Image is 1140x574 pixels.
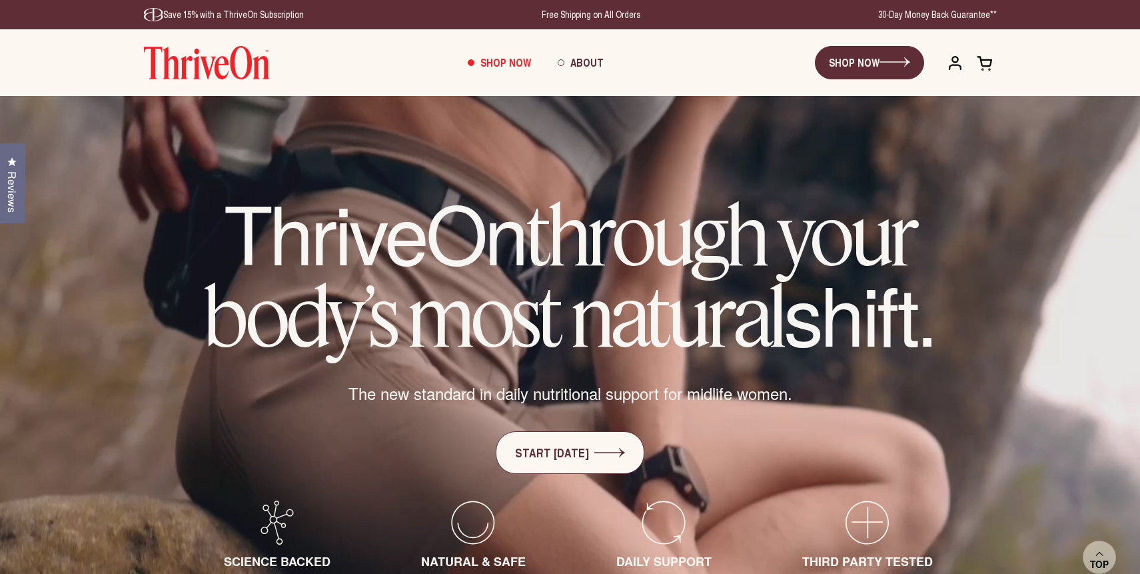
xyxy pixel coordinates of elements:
[224,553,330,570] span: SCIENCE BACKED
[496,431,644,474] a: START [DATE]
[3,171,21,213] span: Reviews
[205,185,916,367] em: through your body’s most natural
[348,382,792,405] span: The new standard in daily nutritional support for midlife women.
[815,46,924,79] a: SHOP NOW
[878,8,997,21] p: 30-Day Money Back Guarantee**
[570,55,604,70] span: About
[542,8,640,21] p: Free Shipping on All Orders
[1090,559,1109,571] span: Top
[171,193,970,356] h1: ThriveOn shift.
[144,8,304,21] p: Save 15% with a ThriveOn Subscription
[421,553,526,570] span: NATURAL & SAFE
[454,45,544,81] a: Shop Now
[616,553,712,570] span: DAILY SUPPORT
[544,45,617,81] a: About
[802,553,933,570] span: THIRD PARTY TESTED
[480,55,531,70] span: Shop Now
